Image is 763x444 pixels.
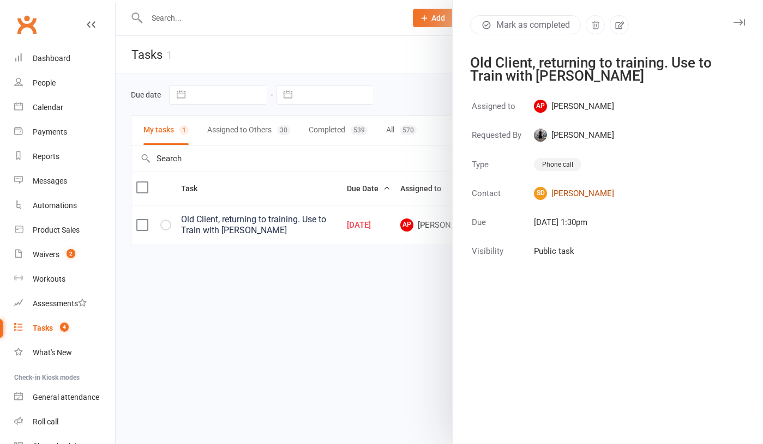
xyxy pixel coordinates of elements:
[33,226,80,234] div: Product Sales
[33,324,53,332] div: Tasks
[470,56,732,82] div: Old Client, returning to training. Use to Train with [PERSON_NAME]
[33,201,77,210] div: Automations
[534,100,547,113] span: AP
[13,11,40,38] a: Clubworx
[533,244,615,272] td: Public task
[14,242,115,267] a: Waivers 2
[60,323,69,332] span: 4
[534,158,581,171] div: Phone call
[471,157,532,185] td: Type
[33,54,70,63] div: Dashboard
[33,348,72,357] div: What's New
[14,410,115,434] a: Roll call
[33,393,99,402] div: General attendance
[14,218,115,242] a: Product Sales
[14,291,115,316] a: Assessments
[14,385,115,410] a: General attendance kiosk mode
[33,417,58,426] div: Roll call
[14,169,115,193] a: Messages
[33,78,56,87] div: People
[534,100,614,113] span: [PERSON_NAME]
[33,299,87,308] div: Assessments
[33,250,59,259] div: Waivers
[14,95,115,120] a: Calendar
[33,127,67,136] div: Payments
[471,215,532,243] td: Due
[33,177,67,185] div: Messages
[533,215,615,243] td: [DATE] 1:30pm
[534,187,614,200] a: SD[PERSON_NAME]
[33,103,63,112] div: Calendar
[14,46,115,71] a: Dashboard
[471,244,532,272] td: Visibility
[534,129,614,142] span: [PERSON_NAME]
[534,129,547,142] img: David Smethurst
[14,267,115,291] a: Workouts
[33,275,65,283] div: Workouts
[14,144,115,169] a: Reports
[471,128,532,156] td: Requested By
[14,120,115,144] a: Payments
[14,193,115,218] a: Automations
[33,152,59,161] div: Reports
[14,71,115,95] a: People
[14,316,115,340] a: Tasks 4
[67,249,75,258] span: 2
[471,99,532,127] td: Assigned to
[534,187,547,200] span: SD
[470,15,581,34] button: Mark as completed
[471,186,532,214] td: Contact
[14,340,115,365] a: What's New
